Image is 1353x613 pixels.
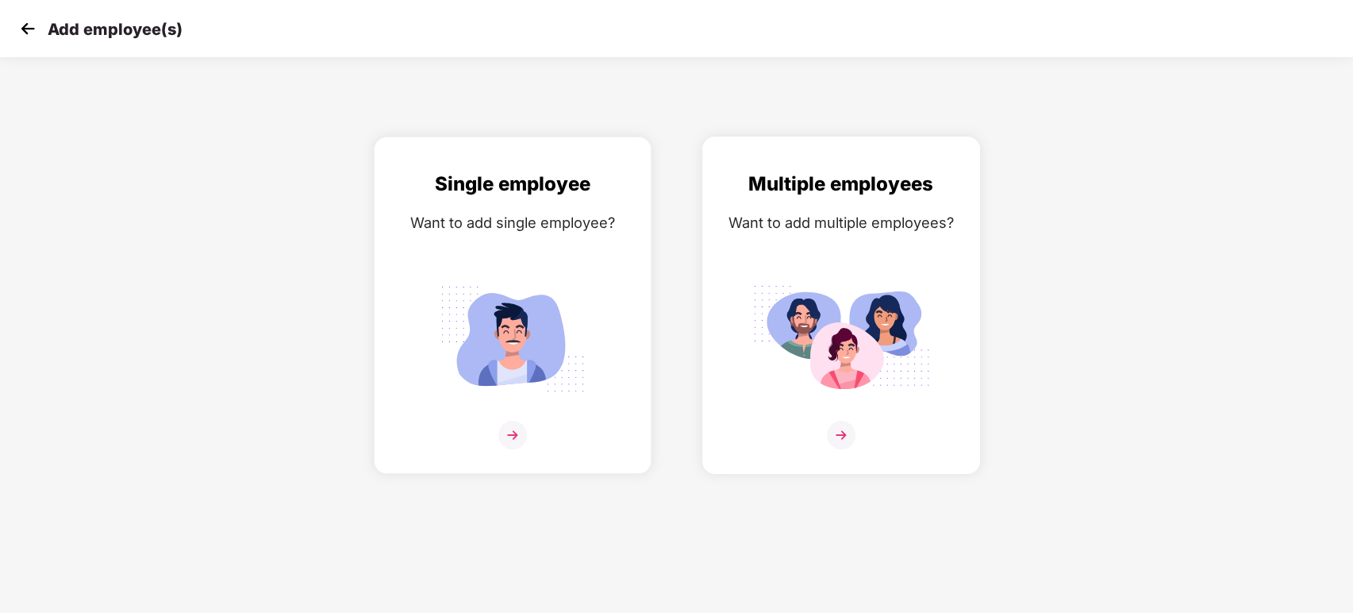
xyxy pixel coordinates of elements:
img: svg+xml;base64,PHN2ZyB4bWxucz0iaHR0cDovL3d3dy53My5vcmcvMjAwMC9zdmciIHdpZHRoPSIzNiIgaGVpZ2h0PSIzNi... [827,421,855,449]
img: svg+xml;base64,PHN2ZyB4bWxucz0iaHR0cDovL3d3dy53My5vcmcvMjAwMC9zdmciIHdpZHRoPSIzMCIgaGVpZ2h0PSIzMC... [16,17,40,40]
div: Want to add single employee? [390,211,635,234]
img: svg+xml;base64,PHN2ZyB4bWxucz0iaHR0cDovL3d3dy53My5vcmcvMjAwMC9zdmciIGlkPSJTaW5nbGVfZW1wbG95ZWUiIH... [424,277,602,401]
img: svg+xml;base64,PHN2ZyB4bWxucz0iaHR0cDovL3d3dy53My5vcmcvMjAwMC9zdmciIGlkPSJNdWx0aXBsZV9lbXBsb3llZS... [752,277,930,401]
p: Add employee(s) [48,20,183,39]
div: Single employee [390,169,635,199]
div: Want to add multiple employees? [719,211,963,234]
img: svg+xml;base64,PHN2ZyB4bWxucz0iaHR0cDovL3d3dy53My5vcmcvMjAwMC9zdmciIHdpZHRoPSIzNiIgaGVpZ2h0PSIzNi... [498,421,527,449]
div: Multiple employees [719,169,963,199]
